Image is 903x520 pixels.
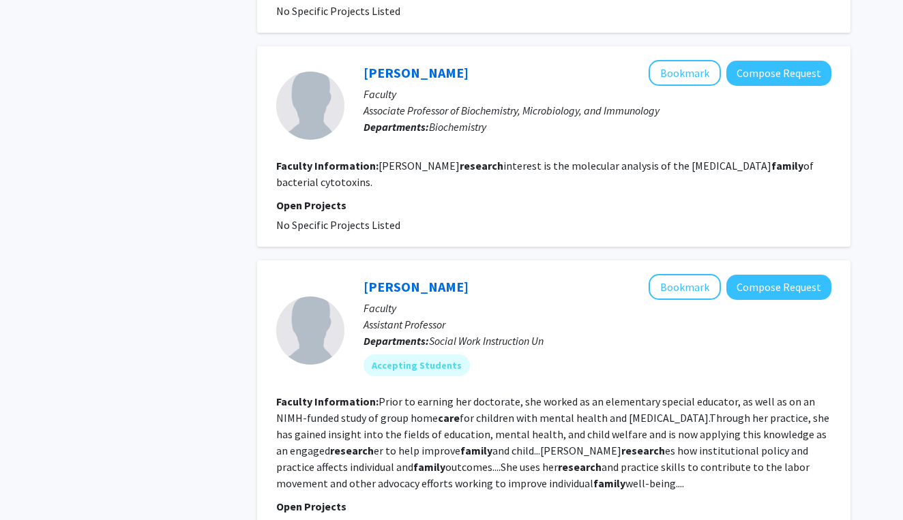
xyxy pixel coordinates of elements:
[726,275,831,300] button: Compose Request to Kess Ballentine
[429,120,486,134] span: Biochemistry
[276,197,831,213] p: Open Projects
[364,300,831,316] p: Faculty
[364,316,831,333] p: Assistant Professor
[649,60,721,86] button: Add Matthew Jackson to Bookmarks
[364,120,429,134] b: Departments:
[364,278,469,295] a: [PERSON_NAME]
[276,395,379,408] b: Faculty Information:
[726,61,831,86] button: Compose Request to Matthew Jackson
[364,86,831,102] p: Faculty
[558,460,602,474] b: research
[413,460,445,474] b: family
[593,476,625,490] b: family
[438,411,460,425] b: care
[364,102,831,119] p: Associate Professor of Biochemistry, Microbiology, and Immunology
[276,4,400,18] span: No Specific Projects Listed
[621,444,665,457] b: research
[460,444,492,457] b: family
[276,498,831,515] p: Open Projects
[276,395,829,490] fg-read-more: Prior to earning her doctorate, she worked as an elementary special educator, as well as on an NI...
[460,159,503,172] b: research
[429,334,544,348] span: Social Work Instruction Un
[330,444,374,457] b: research
[364,64,469,81] a: [PERSON_NAME]
[364,334,429,348] b: Departments:
[276,159,379,172] b: Faculty Information:
[276,159,814,189] fg-read-more: [PERSON_NAME] interest is the molecular analysis of the [MEDICAL_DATA] of bacterial cytotoxins.
[649,274,721,300] button: Add Kess Ballentine to Bookmarks
[364,354,470,376] mat-chip: Accepting Students
[276,218,400,232] span: No Specific Projects Listed
[10,459,58,510] iframe: Chat
[771,159,803,172] b: family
